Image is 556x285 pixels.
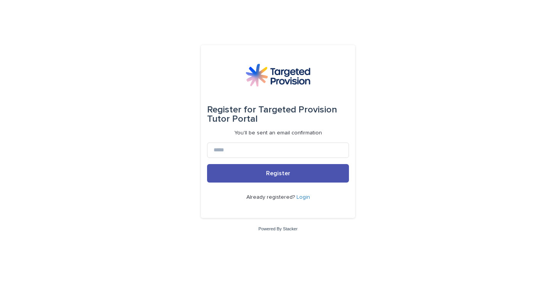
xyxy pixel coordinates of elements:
[246,194,297,200] span: Already registered?
[297,194,310,200] a: Login
[258,226,297,231] a: Powered By Stacker
[207,105,256,114] span: Register for
[234,130,322,136] p: You'll be sent an email confirmation
[266,170,290,176] span: Register
[246,64,310,87] img: M5nRWzHhSzIhMunXDL62
[207,164,349,183] button: Register
[207,99,349,130] div: Targeted Provision Tutor Portal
